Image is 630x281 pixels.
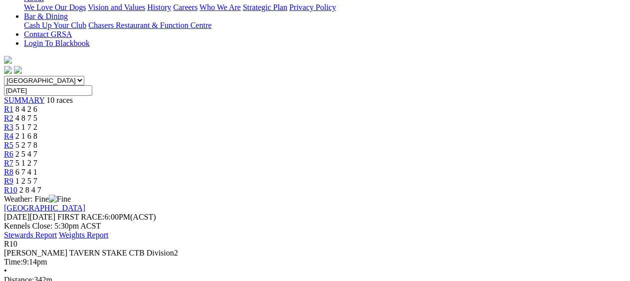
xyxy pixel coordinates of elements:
span: Weather: Fine [4,195,71,203]
div: About [24,3,626,12]
a: Login To Blackbook [24,39,90,47]
a: R8 [4,168,13,176]
div: Bar & Dining [24,21,626,30]
a: Cash Up Your Club [24,21,86,29]
span: 8 4 2 6 [15,105,37,113]
a: SUMMARY [4,96,44,104]
span: Time: [4,258,23,266]
img: facebook.svg [4,66,12,74]
div: [PERSON_NAME] TAVERN STAKE CTB Division2 [4,249,626,258]
span: [DATE] [4,213,55,221]
span: 6 7 4 1 [15,168,37,176]
img: logo-grsa-white.png [4,56,12,64]
span: 5 1 7 2 [15,123,37,131]
a: Privacy Policy [289,3,336,11]
span: [DATE] [4,213,30,221]
span: 1 2 5 7 [15,177,37,185]
a: R5 [4,141,13,149]
span: R10 [4,240,17,248]
img: Fine [49,195,71,204]
span: 6:00PM(ACST) [57,213,156,221]
a: R1 [4,105,13,113]
a: Vision and Values [88,3,145,11]
input: Select date [4,85,92,96]
a: Weights Report [59,231,109,239]
div: 9:14pm [4,258,626,267]
a: R2 [4,114,13,122]
span: 2 5 4 7 [15,150,37,158]
a: Who We Are [200,3,241,11]
span: 5 1 2 7 [15,159,37,167]
a: R9 [4,177,13,185]
a: Strategic Plan [243,3,287,11]
span: • [4,267,7,275]
a: Chasers Restaurant & Function Centre [88,21,211,29]
a: Bar & Dining [24,12,68,20]
a: Careers [173,3,198,11]
a: R7 [4,159,13,167]
span: 4 8 7 5 [15,114,37,122]
a: Stewards Report [4,231,57,239]
span: 5 2 7 8 [15,141,37,149]
a: Contact GRSA [24,30,72,38]
span: 10 races [46,96,73,104]
a: R6 [4,150,13,158]
span: 2 8 4 7 [19,186,41,194]
a: [GEOGRAPHIC_DATA] [4,204,85,212]
a: R10 [4,186,17,194]
a: R4 [4,132,13,140]
a: We Love Our Dogs [24,3,86,11]
span: 2 1 6 8 [15,132,37,140]
img: twitter.svg [14,66,22,74]
a: History [147,3,171,11]
a: R3 [4,123,13,131]
span: FIRST RACE: [57,213,104,221]
div: Kennels Close: 5:30pm ACST [4,222,626,231]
